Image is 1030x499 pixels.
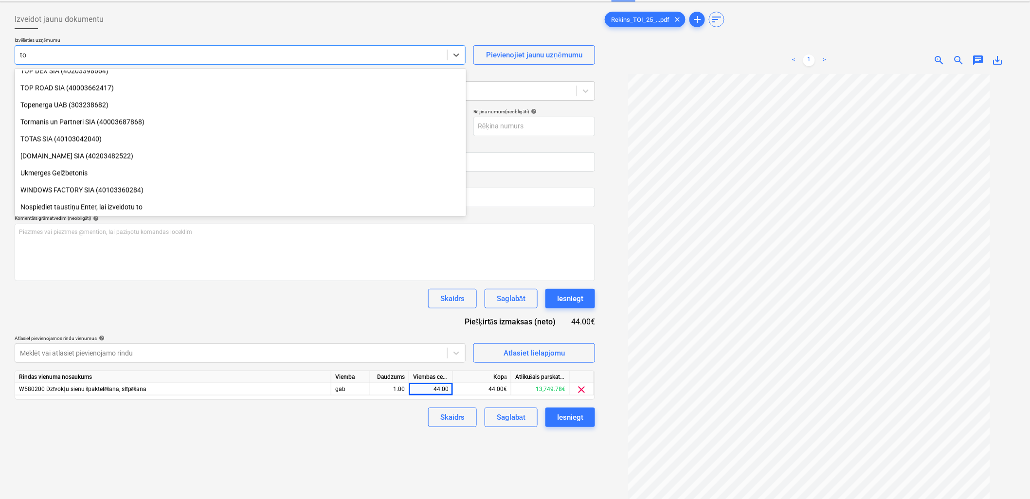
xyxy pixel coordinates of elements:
[788,54,799,66] a: Previous page
[473,45,595,65] button: Pievienojiet jaunu uzņēmumu
[453,371,511,383] div: Kopā
[545,289,595,308] button: Iesniegt
[819,54,831,66] a: Next page
[15,114,466,130] div: Tormanis un Partneri SIA (40003687868)
[457,316,571,327] div: Piešķirtās izmaksas (neto)
[992,54,1004,66] span: save_alt
[15,215,595,221] div: Komentārs grāmatvedim (neobligāti)
[803,54,815,66] a: Page 1 is your current page
[15,371,331,383] div: Rindas vienuma nosaukums
[511,371,570,383] div: Atlikušais pārskatītais budžets
[453,383,511,395] div: 44.00€
[331,371,370,383] div: Vienība
[557,292,583,305] div: Iesniegt
[953,54,965,66] span: zoom_out
[485,408,538,427] button: Saglabāt
[15,199,466,215] div: Nospiediet taustiņu Enter, lai izveidotu to
[409,371,453,383] div: Vienības cena
[497,411,525,424] div: Saglabāt
[428,408,477,427] button: Skaidrs
[440,411,465,424] div: Skaidrs
[934,54,945,66] span: zoom_in
[19,386,146,392] span: W580200 Dzīvokļu sienu špaktelēšana, slīpēšana
[605,16,675,23] span: Rekins_TOI_25_...pdf
[529,108,537,114] span: help
[981,452,1030,499] iframe: Chat Widget
[15,182,466,198] div: WINDOWS FACTORY SIA (40103360284)
[15,165,466,181] div: Ukmerges Gelžbetonis
[331,383,370,395] div: gab
[485,289,538,308] button: Saglabāt
[413,383,449,395] div: 44.00
[497,292,525,305] div: Saglabāt
[374,383,405,395] div: 1.00
[571,316,595,327] div: 44.00€
[473,108,595,115] div: Rēķina numurs (neobligāti)
[473,343,595,363] button: Atlasiet lielapjomu
[473,117,595,136] input: Rēķina numurs
[15,63,466,79] div: TOP DEX SIA (40203398664)
[15,37,466,45] p: Izvēlieties uzņēmumu
[15,80,466,96] div: TOP ROAD SIA (40003662417)
[973,54,984,66] span: chat
[605,12,686,27] div: Rekins_TOI_25_...pdf
[511,383,570,395] div: 13,749.78€
[15,97,466,113] div: Topenerga UAB (303238682)
[545,408,595,427] button: Iesniegt
[91,215,99,221] span: help
[440,292,465,305] div: Skaidrs
[15,14,104,25] span: Izveidot jaunu dokumentu
[486,49,582,61] div: Pievienojiet jaunu uzņēmumu
[557,411,583,424] div: Iesniegt
[504,347,565,359] div: Atlasiet lielapjomu
[691,14,703,25] span: add
[15,148,466,164] div: TRAKTORS.LV SIA (40203482522)
[15,131,466,147] div: TOTAS SIA (40103042040)
[671,14,683,25] span: clear
[15,335,466,341] div: Atlasiet pievienojamos rindu vienumus
[370,371,409,383] div: Daudzums
[15,148,466,164] div: [DOMAIN_NAME] SIA (40203482522)
[711,14,723,25] span: sort
[428,289,477,308] button: Skaidrs
[576,384,588,395] span: clear
[97,335,105,341] span: help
